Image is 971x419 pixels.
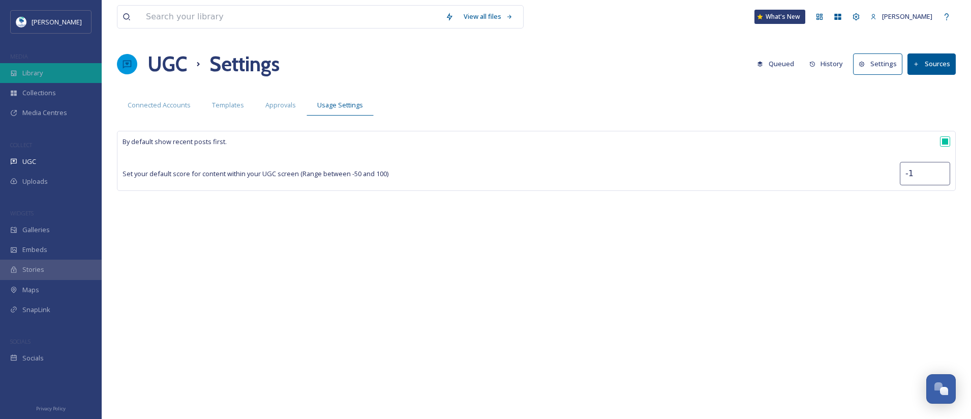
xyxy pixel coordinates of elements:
[317,100,363,110] span: Usage Settings
[22,68,43,78] span: Library
[804,54,848,74] button: History
[36,405,66,412] span: Privacy Policy
[141,6,440,28] input: Search your library
[209,49,280,79] h1: Settings
[926,374,956,404] button: Open Chat
[22,265,44,274] span: Stories
[22,285,39,295] span: Maps
[10,141,32,149] span: COLLECT
[36,402,66,414] a: Privacy Policy
[853,53,902,74] button: Settings
[752,54,804,74] a: Queued
[22,305,50,315] span: SnapLink
[22,108,67,118] span: Media Centres
[22,225,50,235] span: Galleries
[752,54,799,74] button: Queued
[865,7,937,26] a: [PERSON_NAME]
[265,100,296,110] span: Approvals
[16,17,26,27] img: download.jpeg
[123,137,227,147] span: By default show recent posts first.
[754,10,805,24] a: What's New
[459,7,518,26] a: View all files
[147,49,187,79] a: UGC
[123,169,388,179] span: Set your default score for content within your UGC screen (Range between -50 and 100)
[907,53,956,74] button: Sources
[212,100,244,110] span: Templates
[10,209,34,217] span: WIDGETS
[22,353,44,363] span: Socials
[882,12,932,21] span: [PERSON_NAME]
[22,88,56,98] span: Collections
[804,54,854,74] a: History
[22,157,36,166] span: UGC
[10,52,28,60] span: MEDIA
[128,100,191,110] span: Connected Accounts
[853,53,907,74] a: Settings
[32,17,82,26] span: [PERSON_NAME]
[10,338,31,345] span: SOCIALS
[22,245,47,255] span: Embeds
[22,177,48,186] span: Uploads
